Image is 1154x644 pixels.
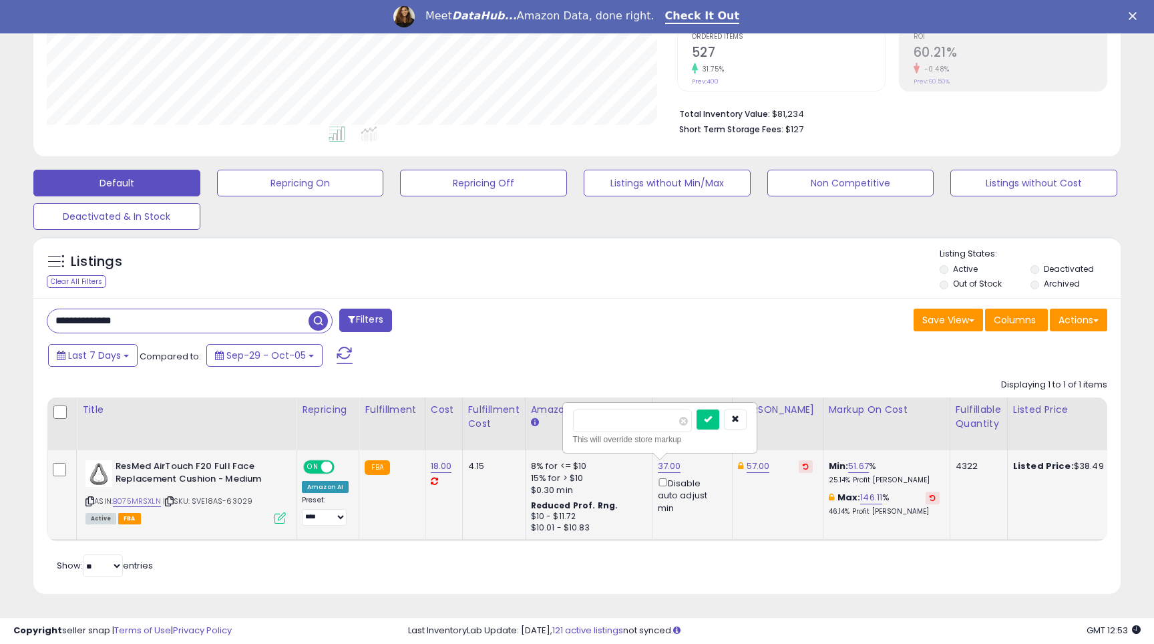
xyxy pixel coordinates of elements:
div: 4.15 [468,460,515,472]
strong: Copyright [13,624,62,637]
div: Fulfillment [365,403,419,417]
a: 146.11 [860,491,882,504]
a: 57.00 [747,460,770,473]
button: Listings without Min/Max [584,170,751,196]
button: Repricing On [217,170,384,196]
p: Listing States: [940,248,1120,261]
div: 15% for > $10 [531,472,642,484]
b: Short Term Storage Fees: [679,124,783,135]
small: FBA [365,460,389,475]
button: Non Competitive [767,170,934,196]
span: All listings currently available for purchase on Amazon [85,513,116,524]
i: Revert to store-level Max Markup [930,494,936,501]
a: Check It Out [665,9,740,24]
div: Displaying 1 to 1 of 1 items [1001,379,1107,391]
b: Listed Price: [1013,460,1074,472]
h2: 60.21% [914,45,1107,63]
button: Columns [985,309,1048,331]
span: Show: entries [57,559,153,572]
div: Title [82,403,291,417]
span: FBA [118,513,141,524]
div: ASIN: [85,460,286,522]
li: $81,234 [679,105,1097,121]
div: $0.30 min [531,484,642,496]
span: ROI [914,33,1107,41]
button: Actions [1050,309,1107,331]
span: Columns [994,313,1036,327]
div: $10.01 - $10.83 [531,522,642,534]
button: Listings without Cost [950,170,1117,196]
img: Profile image for Georgie [393,6,415,27]
b: Total Inventory Value: [679,108,770,120]
a: Privacy Policy [173,624,232,637]
a: 51.67 [848,460,869,473]
label: Out of Stock [953,278,1002,289]
div: Fulfillment Cost [468,403,520,431]
span: | SKU: SVE18AS-63029 [163,496,252,506]
b: Reduced Prof. Rng. [531,500,618,511]
h5: Listings [71,253,122,271]
span: Last 7 Days [68,349,121,362]
div: 8% for <= $10 [531,460,642,472]
button: Sep-29 - Oct-05 [206,344,323,367]
b: ResMed AirTouch F20 Full Face Replacement Cushion - Medium [116,460,278,488]
small: Prev: 60.50% [914,77,950,86]
b: Max: [837,491,861,504]
div: [PERSON_NAME] [738,403,817,417]
label: Archived [1044,278,1080,289]
button: Repricing Off [400,170,567,196]
span: 2025-10-13 12:53 GMT [1087,624,1141,637]
small: Amazon Fees. [531,417,539,429]
h2: 527 [692,45,885,63]
button: Last 7 Days [48,344,138,367]
div: Fulfillable Quantity [956,403,1002,431]
a: 37.00 [658,460,681,473]
th: The percentage added to the cost of goods (COGS) that forms the calculator for Min & Max prices. [823,397,950,450]
span: Ordered Items [692,33,885,41]
a: 18.00 [431,460,452,473]
div: This will override store markup [573,433,747,446]
div: $38.49 [1013,460,1124,472]
small: Prev: 400 [692,77,719,86]
span: Sep-29 - Oct-05 [226,349,306,362]
small: 31.75% [698,64,725,74]
b: Min: [829,460,849,472]
div: Amazon Fees [531,403,646,417]
i: DataHub... [452,9,517,22]
div: Disable auto adjust min [658,476,722,514]
div: 4322 [956,460,997,472]
label: Deactivated [1044,263,1094,275]
p: 25.14% Profit [PERSON_NAME] [829,476,940,485]
div: % [829,492,940,516]
i: Revert to store-level Dynamic Max Price [803,463,809,470]
div: Clear All Filters [47,275,106,288]
div: Amazon AI [302,481,349,493]
span: ON [305,462,321,473]
div: Last InventoryLab Update: [DATE], not synced. [408,625,1141,637]
div: Repricing [302,403,353,417]
div: $10 - $11.72 [531,511,642,522]
a: Terms of Use [114,624,171,637]
div: Meet Amazon Data, done right. [425,9,654,23]
i: This overrides the store level max markup for this listing [829,493,834,502]
label: Active [953,263,978,275]
button: Filters [339,309,391,332]
small: -0.48% [920,64,950,74]
p: 46.14% Profit [PERSON_NAME] [829,507,940,516]
button: Save View [914,309,983,331]
div: Markup on Cost [829,403,944,417]
div: Listed Price [1013,403,1129,417]
div: Close [1129,12,1142,20]
a: B075MRSXLN [113,496,161,507]
div: % [829,460,940,485]
div: Cost [431,403,457,417]
button: Default [33,170,200,196]
div: Preset: [302,496,349,526]
div: seller snap | | [13,625,232,637]
span: $127 [785,123,803,136]
span: Compared to: [140,350,201,363]
i: This overrides the store level Dynamic Max Price for this listing [738,462,743,470]
button: Deactivated & In Stock [33,203,200,230]
img: 31wExoE40uL._SL40_.jpg [85,460,112,487]
span: OFF [333,462,354,473]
